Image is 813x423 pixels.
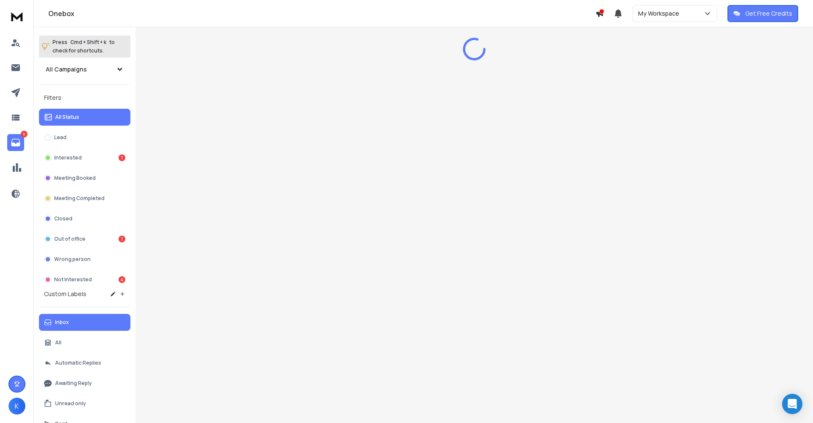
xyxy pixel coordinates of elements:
div: 1 [119,154,125,161]
p: Meeting Booked [54,175,96,181]
button: Awaiting Reply [39,375,130,392]
button: Get Free Credits [727,5,798,22]
p: Wrong person [54,256,91,263]
button: Wrong person [39,251,130,268]
h3: Custom Labels [44,290,86,298]
button: All Campaigns [39,61,130,78]
p: Press to check for shortcuts. [53,38,115,55]
p: Unread only [55,400,86,407]
p: All [55,339,61,346]
button: K [8,398,25,415]
div: 1 [119,236,125,242]
p: Closed [54,215,72,222]
p: My Workspace [638,9,683,18]
div: Open Intercom Messenger [782,394,802,414]
p: All Status [55,114,79,121]
p: Out of office [54,236,86,242]
button: All [39,334,130,351]
div: 4 [119,276,125,283]
button: Closed [39,210,130,227]
button: Automatic Replies [39,354,130,371]
p: 6 [21,131,28,137]
button: Not Interested4 [39,271,130,288]
h1: Onebox [48,8,595,19]
button: All Status [39,109,130,126]
p: Inbox [55,319,69,326]
button: Lead [39,129,130,146]
h3: Filters [39,92,130,104]
a: 6 [7,134,24,151]
p: Interested [54,154,82,161]
p: Get Free Credits [745,9,792,18]
button: Interested1 [39,149,130,166]
button: Out of office1 [39,231,130,247]
button: Meeting Completed [39,190,130,207]
span: Cmd + Shift + k [69,37,108,47]
p: Not Interested [54,276,92,283]
button: Meeting Booked [39,170,130,187]
h1: All Campaigns [46,65,87,74]
p: Awaiting Reply [55,380,92,387]
img: logo [8,8,25,24]
button: Inbox [39,314,130,331]
button: Unread only [39,395,130,412]
p: Automatic Replies [55,360,101,366]
p: Lead [54,134,66,141]
p: Meeting Completed [54,195,105,202]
